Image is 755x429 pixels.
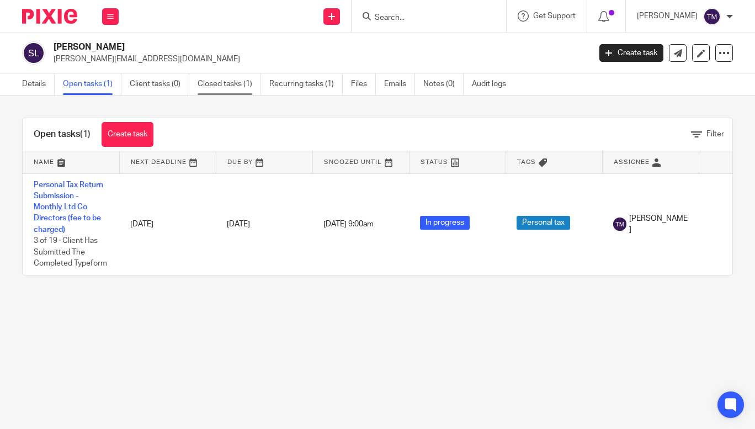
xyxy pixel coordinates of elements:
[703,8,721,25] img: svg%3E
[517,159,536,165] span: Tags
[384,73,415,95] a: Emails
[54,41,477,53] h2: [PERSON_NAME]
[80,130,91,139] span: (1)
[599,44,663,62] a: Create task
[637,10,698,22] p: [PERSON_NAME]
[351,73,376,95] a: Files
[706,130,724,138] span: Filter
[198,73,261,95] a: Closed tasks (1)
[34,129,91,140] h1: Open tasks
[629,213,688,236] span: [PERSON_NAME]
[324,159,382,165] span: Snoozed Until
[533,12,576,20] span: Get Support
[423,73,464,95] a: Notes (0)
[420,216,470,230] span: In progress
[22,41,45,65] img: svg%3E
[130,73,189,95] a: Client tasks (0)
[421,159,448,165] span: Status
[517,216,570,230] span: Personal tax
[102,122,153,147] a: Create task
[63,73,121,95] a: Open tasks (1)
[374,13,473,23] input: Search
[472,73,514,95] a: Audit logs
[323,220,374,228] span: [DATE] 9:00am
[269,73,343,95] a: Recurring tasks (1)
[34,181,103,234] a: Personal Tax Return Submission - Monthly Ltd Co Directors (fee to be charged)
[54,54,583,65] p: [PERSON_NAME][EMAIL_ADDRESS][DOMAIN_NAME]
[34,237,107,267] span: 3 of 19 · Client Has Submitted The Completed Typeform
[22,73,55,95] a: Details
[119,173,216,275] td: [DATE]
[22,9,77,24] img: Pixie
[227,220,250,228] span: [DATE]
[613,218,626,231] img: svg%3E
